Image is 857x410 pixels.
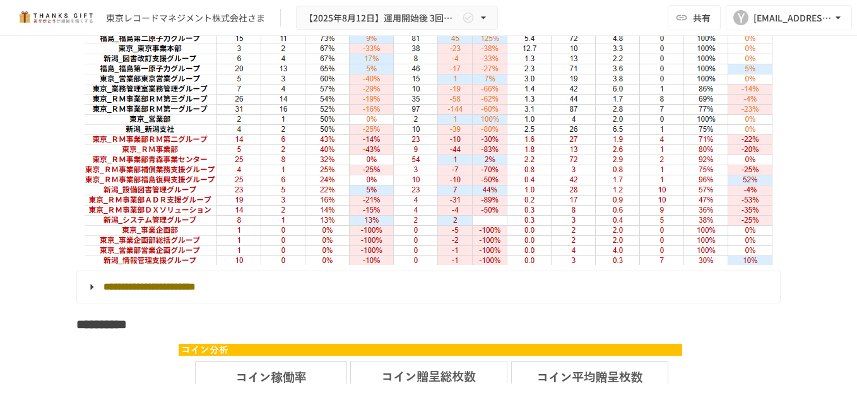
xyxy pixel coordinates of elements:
span: 共有 [693,11,711,25]
button: 共有 [668,5,721,30]
div: 東京レコードマネジメント株式会社さま [106,11,265,25]
button: Y[EMAIL_ADDRESS][DOMAIN_NAME] [726,5,852,30]
button: 【2025年8月12日】運用開始後 3回目振り返りミーティング [296,6,498,30]
img: mMP1OxWUAhQbsRWCurg7vIHe5HqDpP7qZo7fRoNLXQh [15,8,96,28]
div: Y [733,10,748,25]
div: [EMAIL_ADDRESS][DOMAIN_NAME] [754,10,832,26]
span: 【2025年8月12日】運用開始後 3回目振り返りミーティング [304,10,459,26]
